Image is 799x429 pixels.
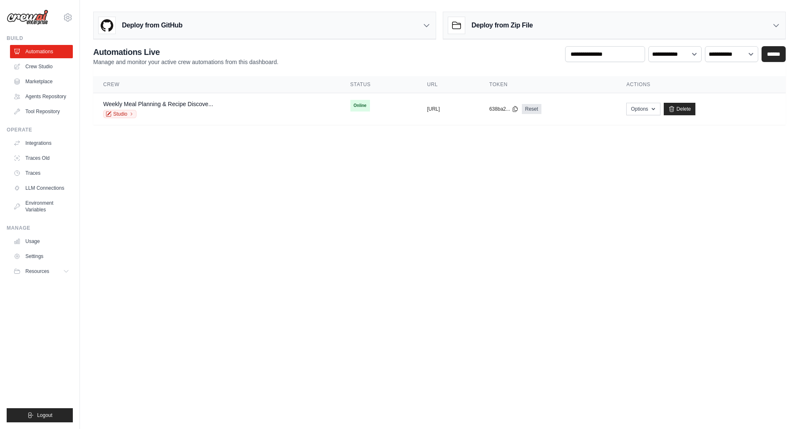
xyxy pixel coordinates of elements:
h3: Deploy from Zip File [471,20,533,30]
a: Settings [10,250,73,263]
th: Actions [616,76,786,93]
span: Logout [37,412,52,419]
th: URL [417,76,479,93]
a: Delete [664,103,696,115]
a: Automations [10,45,73,58]
th: Status [340,76,417,93]
a: LLM Connections [10,181,73,195]
img: GitHub Logo [99,17,115,34]
span: Online [350,100,370,112]
img: Logo [7,10,48,25]
th: Token [479,76,617,93]
a: Integrations [10,136,73,150]
th: Crew [93,76,340,93]
a: Crew Studio [10,60,73,73]
a: Usage [10,235,73,248]
div: Manage [7,225,73,231]
a: Marketplace [10,75,73,88]
a: Traces Old [10,151,73,165]
a: Agents Repository [10,90,73,103]
a: Studio [103,110,136,118]
button: 638ba2... [489,106,519,112]
button: Options [626,103,660,115]
a: Reset [522,104,541,114]
a: Tool Repository [10,105,73,118]
button: Resources [10,265,73,278]
span: Resources [25,268,49,275]
p: Manage and monitor your active crew automations from this dashboard. [93,58,278,66]
div: Build [7,35,73,42]
h3: Deploy from GitHub [122,20,182,30]
div: Operate [7,126,73,133]
a: Weekly Meal Planning & Recipe Discove... [103,101,213,107]
h2: Automations Live [93,46,278,58]
a: Environment Variables [10,196,73,216]
a: Traces [10,166,73,180]
button: Logout [7,408,73,422]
